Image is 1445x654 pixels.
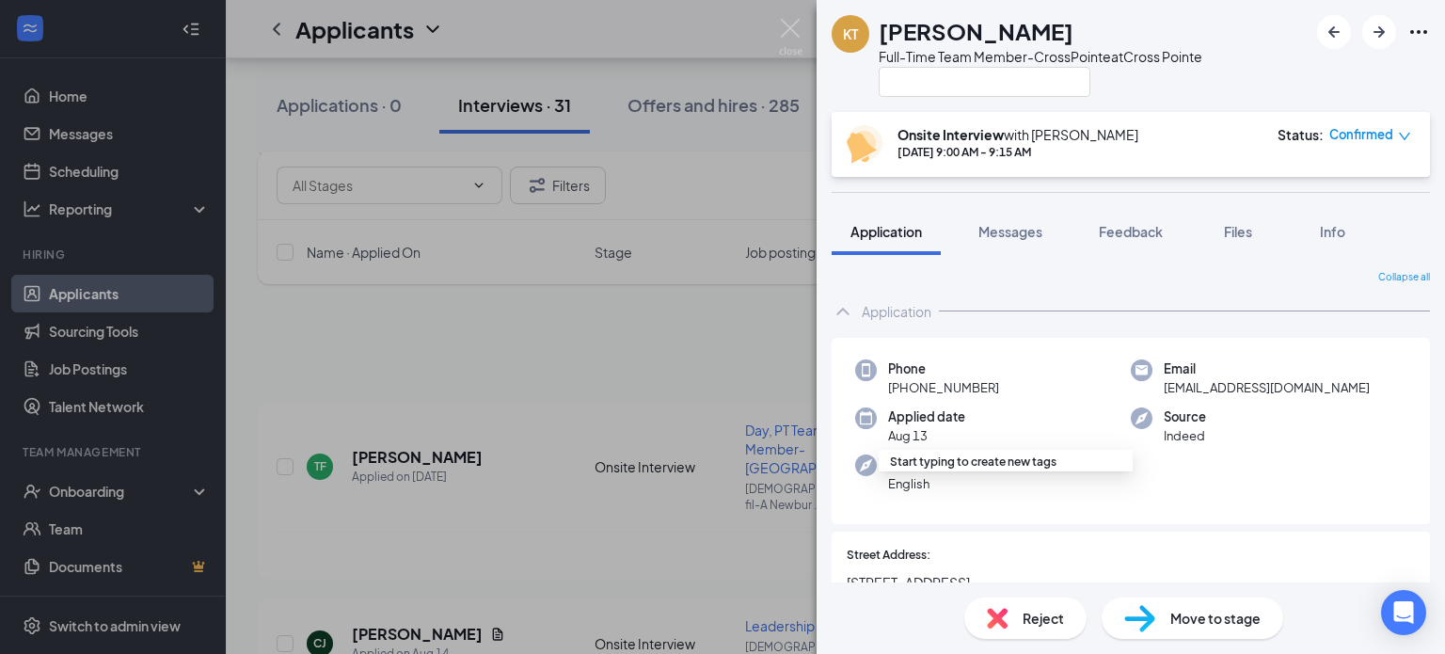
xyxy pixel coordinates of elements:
[1362,15,1396,49] button: ArrowRight
[1224,223,1252,240] span: Files
[888,359,999,378] span: Phone
[1164,359,1370,378] span: Email
[1164,426,1206,445] span: Indeed
[843,24,858,43] div: KT
[879,47,1202,66] div: Full-Time Team Member-CrossPointe at Cross Pointe
[1381,590,1426,635] div: Open Intercom Messenger
[978,223,1042,240] span: Messages
[862,302,931,321] div: Application
[1099,223,1163,240] span: Feedback
[847,572,1415,593] span: [STREET_ADDRESS]
[888,426,965,445] span: Aug 13
[888,474,1005,493] span: English
[879,443,1068,472] span: Start typing to create new tags
[888,378,999,397] span: [PHONE_NUMBER]
[1023,608,1064,629] span: Reject
[888,407,965,426] span: Applied date
[897,125,1138,144] div: with [PERSON_NAME]
[1164,378,1370,397] span: [EMAIL_ADDRESS][DOMAIN_NAME]
[832,300,854,323] svg: ChevronUp
[1320,223,1345,240] span: Info
[1170,608,1261,629] span: Move to stage
[850,223,922,240] span: Application
[847,547,930,565] span: Street Address:
[897,144,1138,160] div: [DATE] 9:00 AM - 9:15 AM
[1317,15,1351,49] button: ArrowLeftNew
[1398,130,1411,143] span: down
[1278,125,1324,144] div: Status :
[1368,21,1390,43] svg: ArrowRight
[1329,125,1393,144] span: Confirmed
[1407,21,1430,43] svg: Ellipses
[1323,21,1345,43] svg: ArrowLeftNew
[1164,407,1206,426] span: Source
[879,15,1073,47] h1: [PERSON_NAME]
[1378,270,1430,285] span: Collapse all
[897,126,1004,143] b: Onsite Interview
